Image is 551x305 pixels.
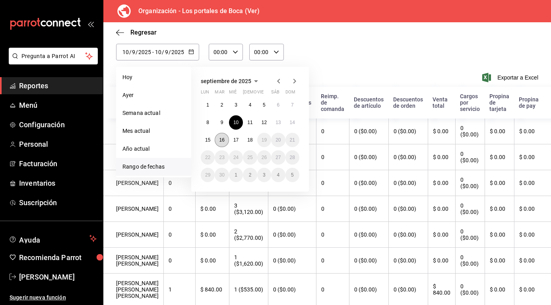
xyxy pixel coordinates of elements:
input: Month [132,49,136,55]
th: $ 0.00 [428,248,455,274]
th: 2 ($2,770.00) [229,222,268,248]
button: Exportar a Excel [484,73,538,82]
th: 0 [316,196,349,222]
button: 24 de septiembre de 2025 [229,150,243,165]
h3: Organización - Los portales de Boca (Ver) [132,6,260,16]
button: 29 de septiembre de 2025 [201,168,215,182]
button: 11 de septiembre de 2025 [243,115,257,130]
th: $ 0.00 [485,222,514,248]
span: Inventarios [19,178,97,188]
th: 0 ($0.00) [349,144,388,170]
abbr: viernes [257,89,264,98]
th: 0 ($0.00) [455,119,485,144]
th: $ 0.00 [428,170,455,196]
button: 17 de septiembre de 2025 [229,133,243,147]
abbr: 23 de septiembre de 2025 [219,155,224,160]
abbr: lunes [201,89,209,98]
button: 6 de septiembre de 2025 [271,98,285,112]
th: Descuentos de orden [388,87,428,119]
th: 0 [163,170,195,196]
input: Year [138,49,151,55]
th: Cargos por servicio [455,87,485,119]
li: Semana actual [116,104,191,122]
li: Año actual [116,140,191,158]
th: 3 ($3,120.00) [229,196,268,222]
th: 0 ($0.00) [455,248,485,274]
span: [PERSON_NAME] [19,272,97,282]
abbr: 19 de septiembre de 2025 [262,137,267,143]
th: 0 [316,222,349,248]
th: 0 ($0.00) [388,144,428,170]
span: / [136,49,138,55]
th: 0 ($0.00) [349,222,388,248]
th: 0 ($0.00) [455,170,485,196]
th: 0 ($0.00) [455,144,485,170]
button: 1 de septiembre de 2025 [201,98,215,112]
th: $ 0.00 [195,222,229,248]
abbr: 5 de octubre de 2025 [291,172,294,178]
th: 0 ($0.00) [349,170,388,196]
abbr: 29 de septiembre de 2025 [205,172,210,178]
span: Suscripción [19,197,97,208]
th: $ 0.00 [428,222,455,248]
th: 0 ($0.00) [349,119,388,144]
li: Mes actual [116,122,191,140]
abbr: 24 de septiembre de 2025 [233,155,239,160]
th: 0 ($0.00) [388,170,428,196]
input: Month [165,49,169,55]
button: 13 de septiembre de 2025 [271,115,285,130]
th: 0 ($0.00) [388,119,428,144]
li: Hoy [116,68,191,86]
abbr: 25 de septiembre de 2025 [247,155,252,160]
th: [PERSON_NAME] [103,170,163,196]
th: $ 0.00 [428,144,455,170]
button: 20 de septiembre de 2025 [271,133,285,147]
abbr: 27 de septiembre de 2025 [275,155,281,160]
button: 21 de septiembre de 2025 [285,133,299,147]
th: Venta total [428,87,455,119]
th: 0 ($0.00) [455,222,485,248]
th: Reimp. de comanda [316,87,349,119]
abbr: 13 de septiembre de 2025 [275,120,281,125]
button: 3 de octubre de 2025 [257,168,271,182]
th: 0 ($0.00) [349,248,388,274]
li: Rango de fechas [116,158,191,176]
th: 0 [316,144,349,170]
th: [PERSON_NAME] [103,119,163,144]
span: / [169,49,171,55]
abbr: 11 de septiembre de 2025 [247,120,252,125]
th: $ 0.00 [485,170,514,196]
span: Recomienda Parrot [19,252,97,263]
button: Regresar [116,29,157,36]
th: 0 ($0.00) [349,196,388,222]
button: 3 de septiembre de 2025 [229,98,243,112]
button: 18 de septiembre de 2025 [243,133,257,147]
abbr: 16 de septiembre de 2025 [219,137,224,143]
abbr: 5 de septiembre de 2025 [263,102,266,108]
button: 15 de septiembre de 2025 [201,133,215,147]
abbr: sábado [271,89,279,98]
abbr: jueves [243,89,290,98]
abbr: 3 de septiembre de 2025 [235,102,237,108]
button: 4 de octubre de 2025 [271,168,285,182]
th: Descuentos de artículo [349,87,388,119]
button: 19 de septiembre de 2025 [257,133,271,147]
button: 1 de octubre de 2025 [229,168,243,182]
th: 0 ($0.00) [268,196,316,222]
button: 7 de septiembre de 2025 [285,98,299,112]
th: 0 [316,170,349,196]
button: 22 de septiembre de 2025 [201,150,215,165]
span: Menú [19,100,97,111]
li: Ayer [116,86,191,104]
th: 0 [316,248,349,274]
input: Day [122,49,129,55]
th: [PERSON_NAME] TAYR [103,144,163,170]
span: Configuración [19,119,97,130]
th: 0 [163,222,195,248]
abbr: martes [215,89,224,98]
abbr: 4 de septiembre de 2025 [249,102,252,108]
abbr: 28 de septiembre de 2025 [290,155,295,160]
th: [PERSON_NAME] [PERSON_NAME] [103,248,163,274]
th: 0 ($0.00) [268,248,316,274]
